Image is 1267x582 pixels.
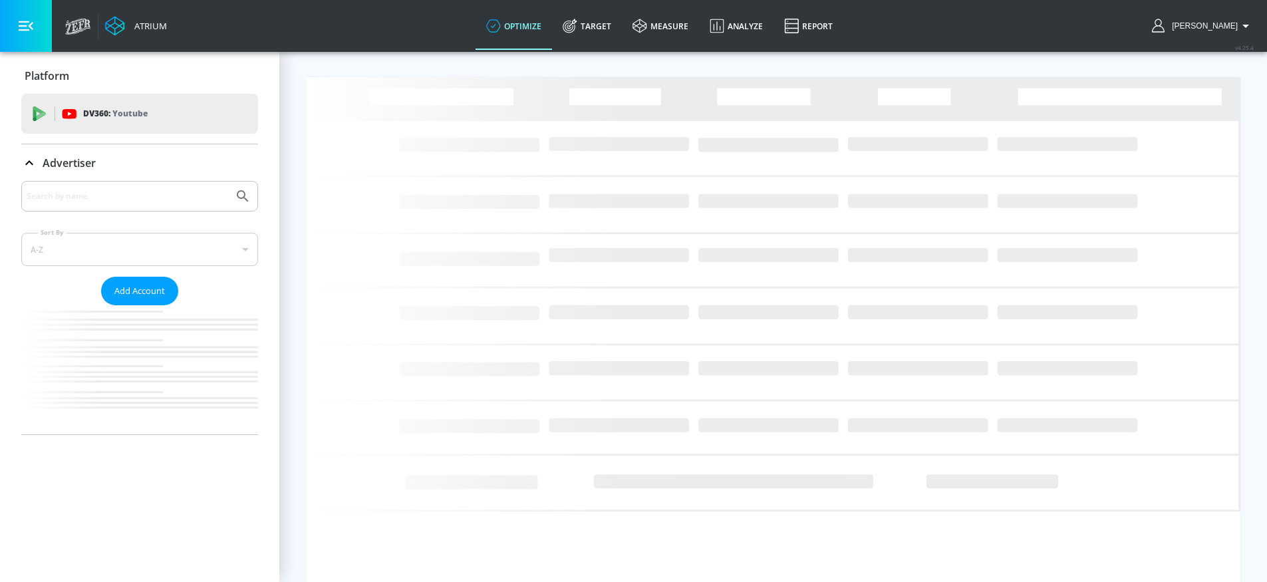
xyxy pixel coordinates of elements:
[699,2,774,50] a: Analyze
[38,228,67,237] label: Sort By
[1167,21,1238,31] span: login as: renata.fonseca@zefr.com
[27,188,228,205] input: Search by name
[1235,44,1254,51] span: v 4.25.4
[112,106,148,120] p: Youtube
[1152,18,1254,34] button: [PERSON_NAME]
[21,181,258,434] div: Advertiser
[21,305,258,434] nav: list of Advertiser
[774,2,843,50] a: Report
[552,2,622,50] a: Target
[476,2,552,50] a: optimize
[21,94,258,134] div: DV360: Youtube
[105,16,167,36] a: Atrium
[21,57,258,94] div: Platform
[622,2,699,50] a: measure
[83,106,148,121] p: DV360:
[129,20,167,32] div: Atrium
[43,156,96,170] p: Advertiser
[21,233,258,266] div: A-Z
[101,277,178,305] button: Add Account
[114,283,165,299] span: Add Account
[21,144,258,182] div: Advertiser
[25,69,69,83] p: Platform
